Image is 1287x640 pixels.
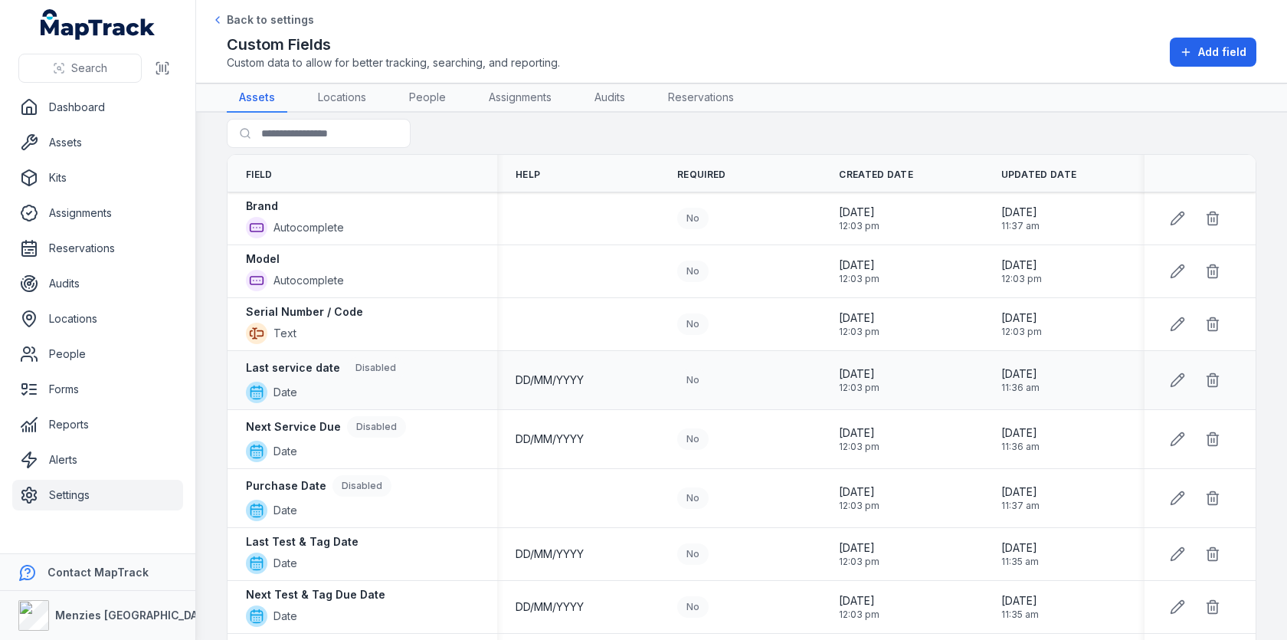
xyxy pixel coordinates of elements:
[516,546,584,562] span: DD/MM/YYYY
[1001,484,1040,512] time: 06/08/2025, 11:37:34 am
[273,556,297,571] span: Date
[677,487,709,509] div: No
[273,609,297,624] span: Date
[1001,593,1039,609] span: [DATE]
[1001,258,1042,285] time: 30/07/2025, 12:03:03 pm
[246,534,359,550] strong: Last Test & Tag Date
[582,84,637,113] a: Audits
[839,326,879,338] span: 12:03 pm
[246,587,385,602] strong: Next Test & Tag Due Date
[12,374,183,405] a: Forms
[273,444,297,459] span: Date
[1001,540,1039,568] time: 06/08/2025, 11:35:49 am
[246,251,280,267] strong: Model
[839,609,879,621] span: 12:03 pm
[839,484,879,512] time: 30/07/2025, 12:03:03 pm
[839,540,879,568] time: 30/07/2025, 12:03:03 pm
[1001,169,1077,181] span: Updated Date
[839,205,879,232] time: 30/07/2025, 12:03:03 pm
[273,220,344,235] span: Autocomplete
[346,357,405,379] div: Disabled
[839,556,879,568] span: 12:03 pm
[1001,500,1040,512] span: 11:37 am
[677,261,709,282] div: No
[677,428,709,450] div: No
[55,609,215,622] strong: Menzies [GEOGRAPHIC_DATA]
[246,478,326,494] strong: Purchase Date
[1001,310,1042,338] time: 30/07/2025, 12:03:03 pm
[12,268,183,299] a: Audits
[516,432,584,447] span: DD/MM/YYYY
[839,540,879,556] span: [DATE]
[1001,326,1042,338] span: 12:03 pm
[246,419,341,435] strong: Next Service Due
[839,593,879,609] span: [DATE]
[1170,38,1256,67] button: Add field
[677,169,725,181] span: Required
[1001,310,1042,326] span: [DATE]
[839,273,879,285] span: 12:03 pm
[246,360,340,376] strong: Last service date
[227,84,287,113] a: Assets
[1001,484,1040,500] span: [DATE]
[1001,540,1039,556] span: [DATE]
[1001,556,1039,568] span: 11:35 am
[12,409,183,440] a: Reports
[12,339,183,369] a: People
[1001,425,1040,453] time: 06/08/2025, 11:36:12 am
[273,326,296,341] span: Text
[677,596,709,618] div: No
[839,425,879,453] time: 30/07/2025, 12:03:03 pm
[273,503,297,518] span: Date
[12,92,183,123] a: Dashboard
[1001,205,1040,220] span: [DATE]
[1001,220,1040,232] span: 11:37 am
[12,304,183,334] a: Locations
[677,543,709,565] div: No
[12,233,183,264] a: Reservations
[306,84,378,113] a: Locations
[246,304,363,320] strong: Serial Number / Code
[273,385,297,400] span: Date
[839,593,879,621] time: 30/07/2025, 12:03:03 pm
[12,198,183,228] a: Assignments
[677,313,709,335] div: No
[839,500,879,512] span: 12:03 pm
[1001,441,1040,453] span: 11:36 am
[227,34,560,55] h2: Custom Fields
[12,127,183,158] a: Assets
[677,208,709,229] div: No
[839,382,879,394] span: 12:03 pm
[12,480,183,510] a: Settings
[1001,609,1039,621] span: 11:35 am
[1198,44,1246,60] span: Add field
[839,220,879,232] span: 12:03 pm
[227,12,314,28] span: Back to settings
[839,258,879,285] time: 30/07/2025, 12:03:03 pm
[839,484,879,500] span: [DATE]
[516,599,584,615] span: DD/MM/YYYY
[516,373,584,388] span: DD/MM/YYYY
[12,162,183,193] a: Kits
[476,84,564,113] a: Assignments
[839,169,913,181] span: Created Date
[839,310,879,326] span: [DATE]
[839,441,879,453] span: 12:03 pm
[227,55,560,71] span: Custom data to allow for better tracking, searching, and reporting.
[839,366,879,394] time: 30/07/2025, 12:03:03 pm
[1001,205,1040,232] time: 06/08/2025, 11:37:17 am
[1001,382,1040,394] span: 11:36 am
[211,12,314,28] a: Back to settings
[18,54,142,83] button: Search
[839,366,879,382] span: [DATE]
[71,61,107,76] span: Search
[246,199,278,214] strong: Brand
[1001,366,1040,382] span: [DATE]
[839,310,879,338] time: 30/07/2025, 12:03:03 pm
[47,566,149,579] strong: Contact MapTrack
[677,369,709,391] div: No
[41,9,156,40] a: MapTrack
[1001,366,1040,394] time: 06/08/2025, 11:36:07 am
[1001,593,1039,621] time: 06/08/2025, 11:35:45 am
[12,445,183,475] a: Alerts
